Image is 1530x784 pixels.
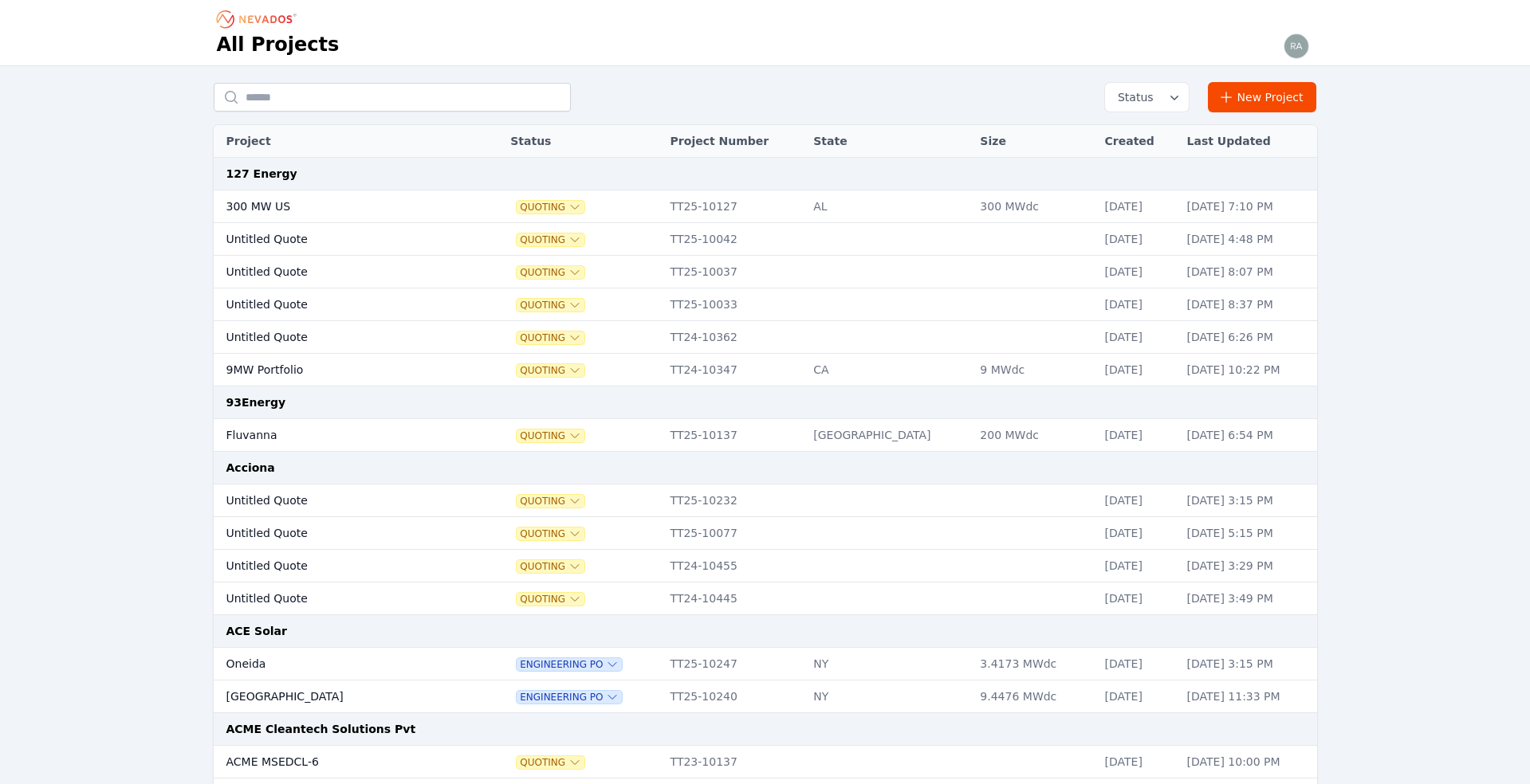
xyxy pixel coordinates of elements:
[1097,550,1179,582] td: [DATE]
[805,125,972,158] th: State
[1097,125,1179,158] th: Created
[214,582,1317,615] tr: Untitled QuoteQuotingTT24-10445[DATE][DATE] 3:49 PM
[663,125,806,158] th: Project Number
[1105,83,1189,112] button: Status
[214,223,1317,256] tr: Untitled QuoteQuotingTT25-10042[DATE][DATE] 4:48 PM
[663,288,806,321] td: TT25-10033
[214,713,1317,746] td: ACME Cleantech Solutions Pvt
[517,527,584,540] button: Quoting
[1111,89,1154,105] span: Status
[972,419,1096,452] td: 200 MWdc
[517,299,584,312] button: Quoting
[517,756,584,769] button: Quoting
[517,495,584,508] span: Quoting
[214,582,463,615] td: Untitled Quote
[1179,582,1317,615] td: [DATE] 3:49 PM
[663,354,806,386] td: TT24-10347
[1179,256,1317,288] td: [DATE] 8:07 PM
[1179,517,1317,550] td: [DATE] 5:15 PM
[214,746,1317,778] tr: ACME MSEDCL-6QuotingTT23-10137[DATE][DATE] 10:00 PM
[517,593,584,606] button: Quoting
[1179,288,1317,321] td: [DATE] 8:37 PM
[214,256,463,288] td: Untitled Quote
[972,354,1096,386] td: 9 MWdc
[1097,354,1179,386] td: [DATE]
[663,582,806,615] td: TT24-10445
[214,190,1317,223] tr: 300 MW USQuotingTT25-10127AL300 MWdc[DATE][DATE] 7:10 PM
[805,354,972,386] td: CA
[214,256,1317,288] tr: Untitled QuoteQuotingTT25-10037[DATE][DATE] 8:07 PM
[1097,648,1179,680] td: [DATE]
[214,484,463,517] td: Untitled Quote
[517,364,584,377] span: Quoting
[972,680,1096,713] td: 9.4476 MWdc
[214,288,463,321] td: Untitled Quote
[972,125,1096,158] th: Size
[663,321,806,354] td: TT24-10362
[214,354,463,386] td: 9MW Portfolio
[517,331,584,344] button: Quoting
[214,615,1317,648] td: ACE Solar
[214,550,463,582] td: Untitled Quote
[1097,190,1179,223] td: [DATE]
[1097,256,1179,288] td: [DATE]
[1179,321,1317,354] td: [DATE] 6:26 PM
[517,233,584,246] button: Quoting
[214,125,463,158] th: Project
[214,190,463,223] td: 300 MW US
[517,429,584,442] span: Quoting
[1097,484,1179,517] td: [DATE]
[805,190,972,223] td: AL
[517,201,584,214] button: Quoting
[1097,321,1179,354] td: [DATE]
[517,658,622,671] button: Engineering PO
[663,517,806,550] td: TT25-10077
[214,746,463,778] td: ACME MSEDCL-6
[663,256,806,288] td: TT25-10037
[214,648,1317,680] tr: OneidaEngineering POTT25-10247NY3.4173 MWdc[DATE][DATE] 3:15 PM
[1208,82,1317,112] a: New Project
[217,32,340,57] h1: All Projects
[214,321,463,354] td: Untitled Quote
[1097,517,1179,550] td: [DATE]
[214,648,463,680] td: Oneida
[214,452,1317,484] td: Acciona
[214,158,1317,190] td: 127 Energy
[1179,680,1317,713] td: [DATE] 11:33 PM
[1097,582,1179,615] td: [DATE]
[972,648,1096,680] td: 3.4173 MWdc
[663,550,806,582] td: TT24-10455
[1179,746,1317,778] td: [DATE] 10:00 PM
[214,680,1317,713] tr: [GEOGRAPHIC_DATA]Engineering POTT25-10240NY9.4476 MWdc[DATE][DATE] 11:33 PM
[805,419,972,452] td: [GEOGRAPHIC_DATA]
[1097,680,1179,713] td: [DATE]
[214,288,1317,321] tr: Untitled QuoteQuotingTT25-10033[DATE][DATE] 8:37 PM
[805,648,972,680] td: NY
[502,125,662,158] th: Status
[214,484,1317,517] tr: Untitled QuoteQuotingTT25-10232[DATE][DATE] 3:15 PM
[214,680,463,713] td: [GEOGRAPHIC_DATA]
[517,691,622,704] button: Engineering PO
[1097,419,1179,452] td: [DATE]
[1097,223,1179,256] td: [DATE]
[663,223,806,256] td: TT25-10042
[805,680,972,713] td: NY
[517,560,584,573] button: Quoting
[1179,550,1317,582] td: [DATE] 3:29 PM
[214,419,463,452] td: Fluvanna
[663,746,806,778] td: TT23-10137
[972,190,1096,223] td: 300 MWdc
[214,223,463,256] td: Untitled Quote
[214,419,1317,452] tr: FluvannaQuotingTT25-10137[GEOGRAPHIC_DATA]200 MWdc[DATE][DATE] 6:54 PM
[1179,648,1317,680] td: [DATE] 3:15 PM
[214,354,1317,386] tr: 9MW PortfolioQuotingTT24-10347CA9 MWdc[DATE][DATE] 10:22 PM
[517,266,584,279] button: Quoting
